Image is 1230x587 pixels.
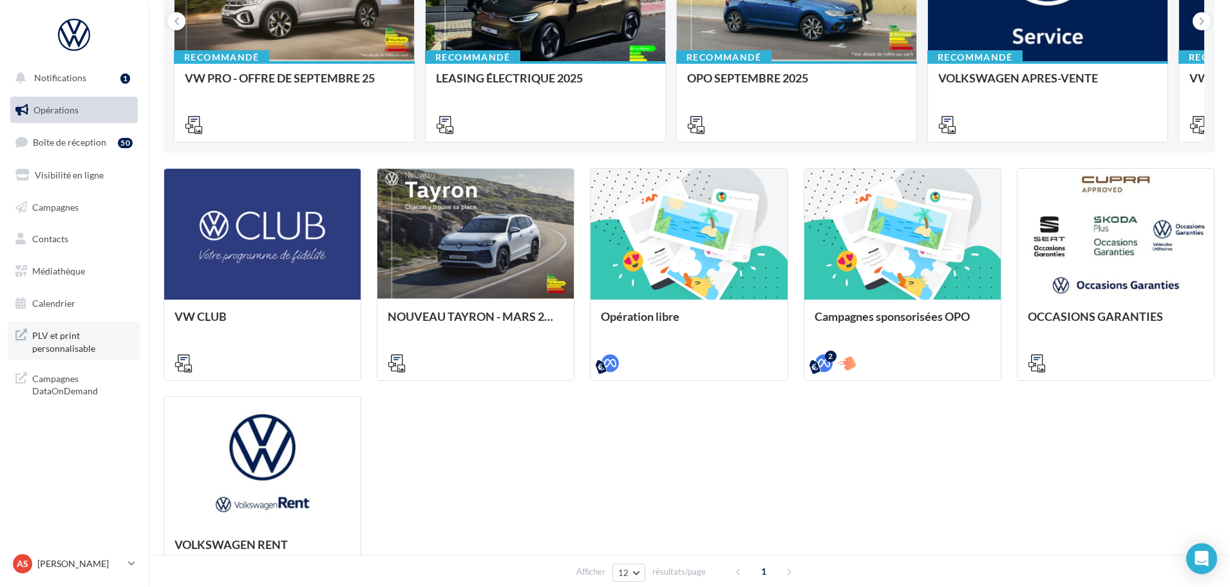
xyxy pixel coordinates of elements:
span: 12 [618,568,629,578]
a: Contacts [8,226,140,253]
a: Visibilité en ligne [8,162,140,189]
span: PLV et print personnalisable [32,327,133,354]
div: 2 [825,351,837,362]
button: Notifications 1 [8,64,135,91]
div: VOLKSWAGEN RENT [175,538,350,564]
span: Calendrier [32,298,75,309]
a: Médiathèque [8,258,140,285]
div: NOUVEAU TAYRON - MARS 2025 [388,310,563,336]
span: Campagnes [32,201,79,212]
span: Boîte de réception [33,137,106,148]
div: VOLKSWAGEN APRES-VENTE [938,72,1157,97]
span: Médiathèque [32,265,85,276]
a: Boîte de réception50 [8,128,140,156]
div: Recommandé [676,50,771,64]
a: AS [PERSON_NAME] [10,552,138,576]
a: Opérations [8,97,140,124]
a: Campagnes DataOnDemand [8,365,140,403]
div: OPO SEPTEMBRE 2025 [687,72,906,97]
div: VW PRO - OFFRE DE SEPTEMBRE 25 [185,72,404,97]
span: Visibilité en ligne [35,169,104,180]
a: Campagnes [8,194,140,221]
div: Campagnes sponsorisées OPO [815,310,990,336]
a: Calendrier [8,290,140,317]
a: PLV et print personnalisable [8,322,140,360]
span: 1 [753,561,774,582]
span: résultats/page [652,566,706,578]
div: Recommandé [174,50,269,64]
div: Open Intercom Messenger [1186,543,1217,574]
span: Afficher [576,566,605,578]
div: Recommandé [927,50,1023,64]
div: Recommandé [425,50,520,64]
div: LEASING ÉLECTRIQUE 2025 [436,72,655,97]
div: VW CLUB [175,310,350,336]
div: Opération libre [601,310,777,336]
span: Notifications [34,72,86,83]
span: AS [17,557,28,570]
button: 12 [612,564,645,582]
div: 1 [120,73,130,84]
span: Campagnes DataOnDemand [32,370,133,398]
span: Opérations [33,104,79,115]
span: Contacts [32,233,68,244]
div: OCCASIONS GARANTIES [1028,310,1204,336]
div: 50 [118,138,133,148]
p: [PERSON_NAME] [37,557,123,570]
